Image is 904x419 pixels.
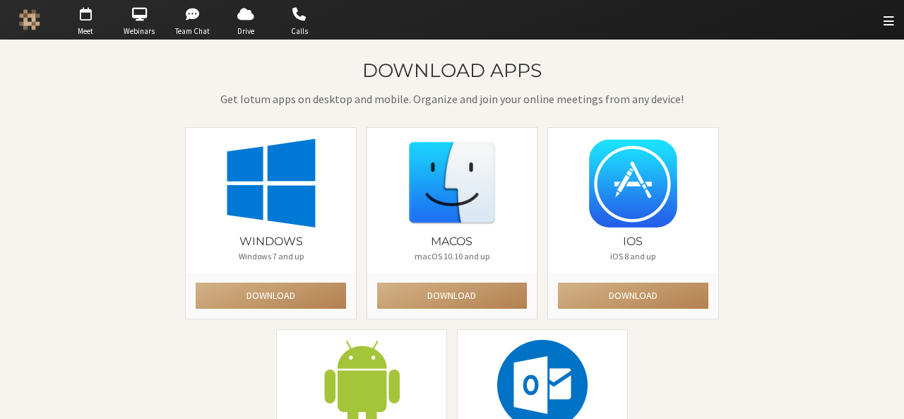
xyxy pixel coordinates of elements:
[558,283,708,309] button: Download
[61,25,110,37] span: Meet
[196,235,345,248] h4: Windows
[185,90,718,107] p: Get Iotum apps on desktop and mobile. Organize and join your online meetings from any device!
[558,250,708,263] p: iOS 8 and up
[377,283,527,309] button: Download
[558,235,708,248] h4: iOS
[19,9,40,30] img: Iotum
[869,382,893,409] iframe: Chat
[377,235,527,248] h4: macOS
[185,60,718,81] h2: Download apps
[226,138,316,228] img: [object Object]
[588,138,678,228] img: [object Object]
[168,25,218,37] span: Team Chat
[221,25,270,37] span: Drive
[114,25,164,37] span: Webinars
[377,250,527,263] p: macOS 10.10 and up
[196,250,345,263] p: Windows 7 and up
[196,283,345,309] button: Download
[275,25,324,37] span: Calls
[407,138,497,228] img: [object Object]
